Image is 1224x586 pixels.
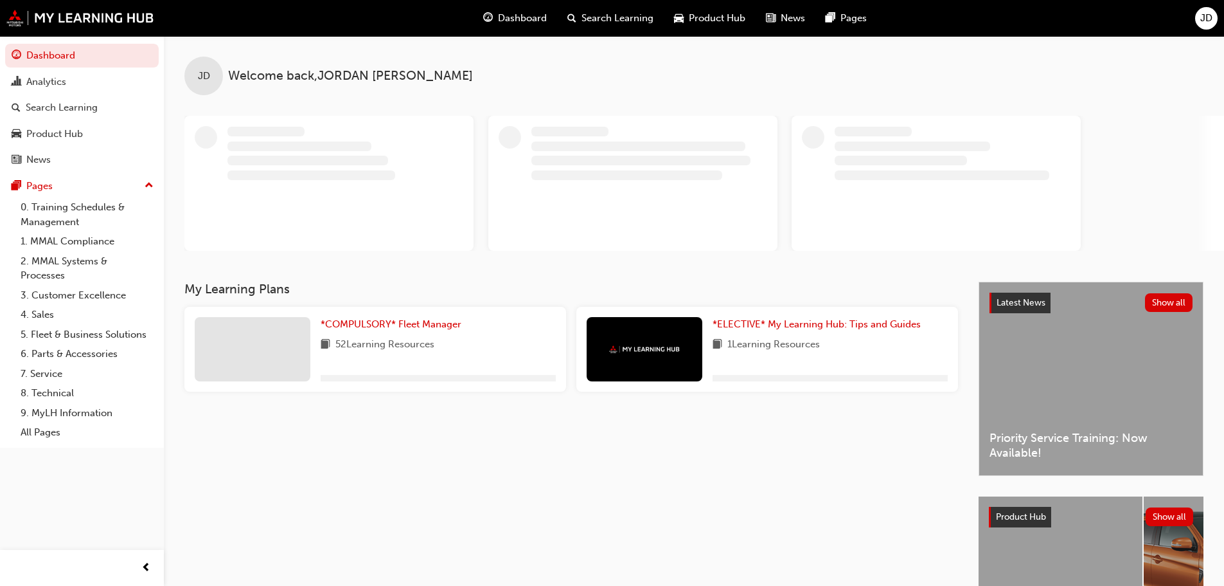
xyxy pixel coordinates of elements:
[1195,7,1218,30] button: JD
[781,11,805,26] span: News
[321,337,330,353] span: book-icon
[766,10,776,26] span: news-icon
[15,252,159,286] a: 2. MMAL Systems & Processes
[15,286,159,306] a: 3. Customer Excellence
[26,179,53,194] div: Pages
[5,122,159,146] a: Product Hub
[727,337,820,353] span: 1 Learning Resources
[12,129,21,140] span: car-icon
[15,383,159,403] a: 8. Technical
[12,77,21,88] span: chart-icon
[5,70,159,94] a: Analytics
[12,50,21,62] span: guage-icon
[997,297,1045,308] span: Latest News
[815,5,877,32] a: pages-iconPages
[12,181,21,192] span: pages-icon
[15,325,159,345] a: 5. Fleet & Business Solutions
[145,178,154,194] span: up-icon
[228,69,473,84] span: Welcome back , JORDAN [PERSON_NAME]
[5,96,159,120] a: Search Learning
[567,10,576,26] span: search-icon
[26,127,83,142] div: Product Hub
[713,337,722,353] span: book-icon
[184,282,958,297] h3: My Learning Plans
[15,403,159,423] a: 9. MyLH Information
[5,44,159,68] a: Dashboard
[15,344,159,364] a: 6. Parts & Accessories
[15,423,159,443] a: All Pages
[15,364,159,384] a: 7. Service
[826,10,835,26] span: pages-icon
[674,10,684,26] span: car-icon
[996,511,1046,522] span: Product Hub
[26,100,98,115] div: Search Learning
[5,148,159,172] a: News
[335,337,434,353] span: 52 Learning Resources
[664,5,756,32] a: car-iconProduct Hub
[141,560,151,576] span: prev-icon
[689,11,745,26] span: Product Hub
[979,282,1203,476] a: Latest NewsShow allPriority Service Training: Now Available!
[483,10,493,26] span: guage-icon
[989,293,1193,313] a: Latest NewsShow all
[5,41,159,174] button: DashboardAnalyticsSearch LearningProduct HubNews
[473,5,557,32] a: guage-iconDashboard
[989,431,1193,460] span: Priority Service Training: Now Available!
[840,11,867,26] span: Pages
[12,154,21,166] span: news-icon
[12,102,21,114] span: search-icon
[498,11,547,26] span: Dashboard
[5,174,159,198] button: Pages
[713,318,921,330] span: *ELECTIVE* My Learning Hub: Tips and Guides
[581,11,653,26] span: Search Learning
[321,318,461,330] span: *COMPULSORY* Fleet Manager
[557,5,664,32] a: search-iconSearch Learning
[1200,11,1212,26] span: JD
[6,10,154,26] img: mmal
[321,317,466,332] a: *COMPULSORY* Fleet Manager
[1145,293,1193,312] button: Show all
[198,69,210,84] span: JD
[1146,508,1194,526] button: Show all
[26,75,66,89] div: Analytics
[26,152,51,167] div: News
[989,507,1193,527] a: Product HubShow all
[15,197,159,232] a: 0. Training Schedules & Management
[756,5,815,32] a: news-iconNews
[15,232,159,252] a: 1. MMAL Compliance
[713,317,926,332] a: *ELECTIVE* My Learning Hub: Tips and Guides
[15,305,159,325] a: 4. Sales
[609,345,680,354] img: mmal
